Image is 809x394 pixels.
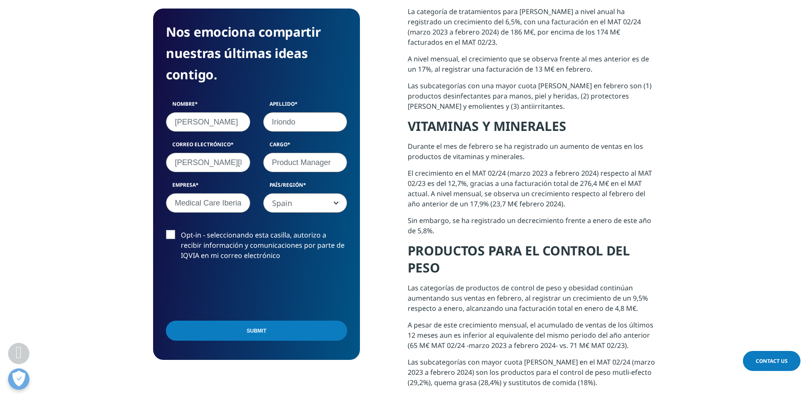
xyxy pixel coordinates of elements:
label: Empresa [166,181,250,193]
p: A nivel mensual, el crecimiento que se observa frente al mes anterior es de un 17%, al registrar ... [408,54,656,81]
button: Abrir preferencias [8,368,29,390]
label: Apellido [263,100,348,112]
p: Las subcategorías con una mayor cuota [PERSON_NAME] en febrero son (1) productos desinfectantes p... [408,81,656,118]
p: A pesar de este crecimiento mensual, el acumulado de ventas de los últimos 12 meses aun es inferi... [408,320,656,357]
h4: VITAMINAS Y MINERALES [408,118,656,141]
label: Cargo [263,141,348,153]
input: Submit [166,321,347,341]
p: La categoría de tratamientos para [PERSON_NAME] a nivel anual ha registrado un crecimiento del 6,... [408,6,656,54]
span: Spain [264,194,347,213]
label: Nombre [166,100,250,112]
iframe: reCAPTCHA [166,274,296,307]
p: Las subcategorías con mayor cuota [PERSON_NAME] en el MAT 02/24 (marzo 2023 a febrero 2024) son l... [408,357,656,394]
p: Durante el mes de febrero se ha registrado un aumento de ventas en los productos de vitaminas y m... [408,141,656,168]
span: Contact Us [756,357,788,365]
span: Spain [263,193,348,213]
p: El crecimiento en el MAT 02/24 (marzo 2023 a febrero 2024) respecto al MAT 02/23 es del 12,7%, gr... [408,168,656,215]
label: Opt-in - seleccionando esta casilla, autorizo a recibir información y comunicaciones por parte de... [166,230,347,265]
label: País/Región [263,181,348,193]
h4: Nos emociona compartir nuestras últimas ideas contigo. [166,21,347,85]
p: Las categorías de productos de control de peso y obesidad continúan aumentando sus ventas en febr... [408,283,656,320]
h4: PRODUCTOS PARA EL CONTROL DEL PESO [408,242,656,283]
p: Sin embargo, se ha registrado un decrecimiento frente a enero de este año de 5,8%. [408,215,656,242]
a: Contact Us [743,351,800,371]
label: Correo electrónico [166,141,250,153]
